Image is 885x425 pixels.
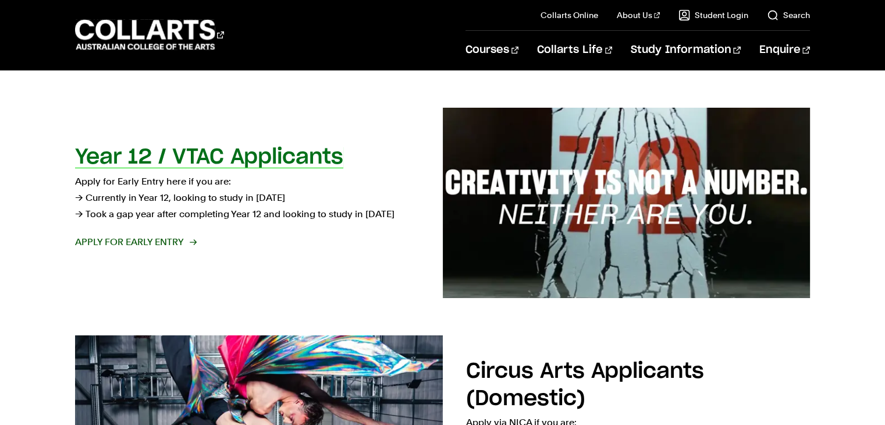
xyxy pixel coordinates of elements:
[75,173,419,222] p: Apply for Early Entry here if you are: → Currently in Year 12, looking to study in [DATE] → Took ...
[617,9,660,21] a: About Us
[541,9,598,21] a: Collarts Online
[75,108,809,298] a: Year 12 / VTAC Applicants Apply for Early Entry here if you are:→ Currently in Year 12, looking t...
[767,9,810,21] a: Search
[631,31,740,69] a: Study Information
[759,31,810,69] a: Enquire
[537,31,612,69] a: Collarts Life
[466,361,704,409] h2: Circus Arts Applicants (Domestic)
[75,18,224,51] div: Go to homepage
[75,147,343,168] h2: Year 12 / VTAC Applicants
[465,31,518,69] a: Courses
[678,9,748,21] a: Student Login
[75,234,196,250] span: Apply for Early Entry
